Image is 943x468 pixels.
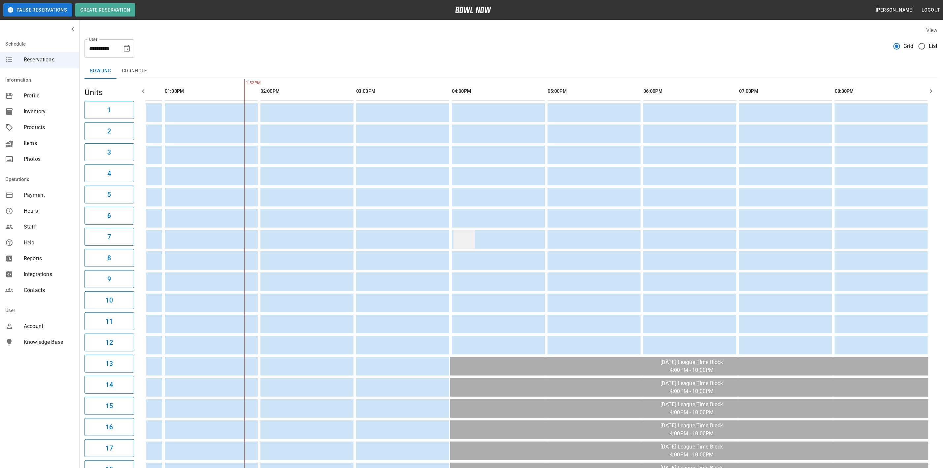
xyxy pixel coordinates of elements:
[24,338,74,346] span: Knowledge Base
[84,186,134,203] button: 5
[84,101,134,119] button: 1
[106,358,113,369] h6: 13
[24,223,74,231] span: Staff
[24,239,74,247] span: Help
[106,379,113,390] h6: 14
[107,232,111,242] h6: 7
[106,422,113,432] h6: 16
[107,147,111,158] h6: 3
[107,189,111,200] h6: 5
[455,7,491,13] img: logo
[107,253,111,263] h6: 8
[24,322,74,330] span: Account
[24,92,74,100] span: Profile
[107,126,111,136] h6: 2
[926,27,938,33] label: View
[84,207,134,225] button: 6
[106,401,113,411] h6: 15
[84,122,134,140] button: 2
[84,334,134,351] button: 12
[107,274,111,284] h6: 9
[24,56,74,64] span: Reservations
[120,42,133,55] button: Choose date, selected date is Sep 14, 2025
[84,397,134,415] button: 15
[106,337,113,348] h6: 12
[84,270,134,288] button: 9
[84,355,134,373] button: 13
[24,155,74,163] span: Photos
[24,255,74,263] span: Reports
[84,87,134,98] h5: Units
[24,270,74,278] span: Integrations
[117,63,152,79] button: Cornhole
[84,418,134,436] button: 16
[106,316,113,327] h6: 11
[24,207,74,215] span: Hours
[75,3,135,17] button: Create Reservation
[24,124,74,131] span: Products
[904,42,914,50] span: Grid
[84,312,134,330] button: 11
[356,82,449,101] th: 03:00PM
[24,139,74,147] span: Items
[84,228,134,246] button: 7
[106,443,113,453] h6: 17
[24,108,74,116] span: Inventory
[106,295,113,306] h6: 10
[3,3,72,17] button: Pause Reservations
[452,82,545,101] th: 04:00PM
[929,42,938,50] span: List
[84,63,938,79] div: inventory tabs
[24,286,74,294] span: Contacts
[84,249,134,267] button: 8
[84,164,134,182] button: 4
[165,82,258,101] th: 01:00PM
[548,82,641,101] th: 05:00PM
[84,63,117,79] button: Bowling
[107,105,111,115] h6: 1
[84,439,134,457] button: 17
[260,82,354,101] th: 02:00PM
[107,210,111,221] h6: 6
[84,291,134,309] button: 10
[873,4,916,16] button: [PERSON_NAME]
[84,143,134,161] button: 3
[107,168,111,179] h6: 4
[84,376,134,394] button: 14
[24,191,74,199] span: Payment
[919,4,943,16] button: Logout
[244,80,246,87] span: 1:52PM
